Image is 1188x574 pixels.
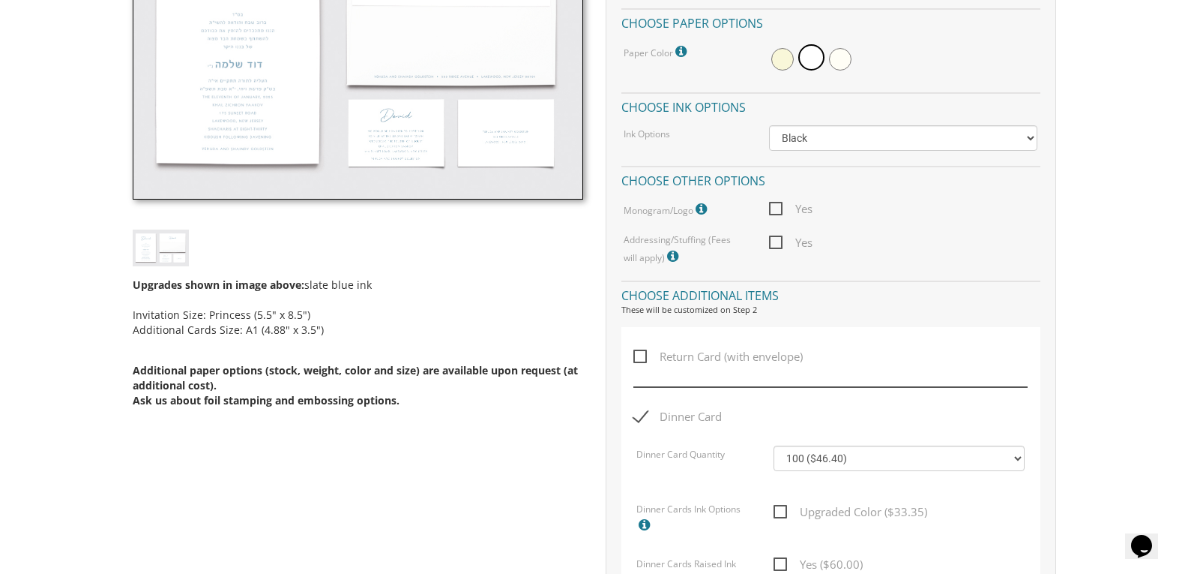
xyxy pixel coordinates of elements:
label: Ink Options [624,128,670,140]
span: Upgraded Color ($33.35) [774,503,927,521]
span: Upgrades shown in image above: [133,278,304,292]
span: Ask us about foil stamping and embossing options. [133,393,399,407]
label: Dinner Card Quantity [636,448,725,467]
span: Return Card (with envelope) [633,347,803,366]
label: Dinner Cards Ink Options [636,503,751,540]
span: Dinner Card [633,407,722,426]
h4: Choose paper options [621,8,1040,35]
div: These will be customized on Step 2 [621,304,1040,316]
span: Yes [769,200,812,218]
img: bminv-thumb-1.jpg [133,230,189,266]
label: Addressing/Stuffing (Fees will apply) [624,233,747,266]
label: Monogram/Logo [624,200,711,219]
h4: Choose additional items [621,281,1040,307]
div: slate blue ink Invitation Size: Princess (5.5" x 8.5") Additional Cards Size: A1 (4.88" x 3.5") [133,266,583,434]
label: Paper Color [624,42,690,62]
span: Additional paper options (stock, weight, color and size) are available upon request (at additiona... [133,363,578,392]
span: Yes [769,233,812,252]
h4: Choose other options [621,166,1040,192]
span: Yes ($60.00) [774,555,863,574]
h4: Choose ink options [621,92,1040,119]
iframe: chat widget [1125,514,1173,559]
